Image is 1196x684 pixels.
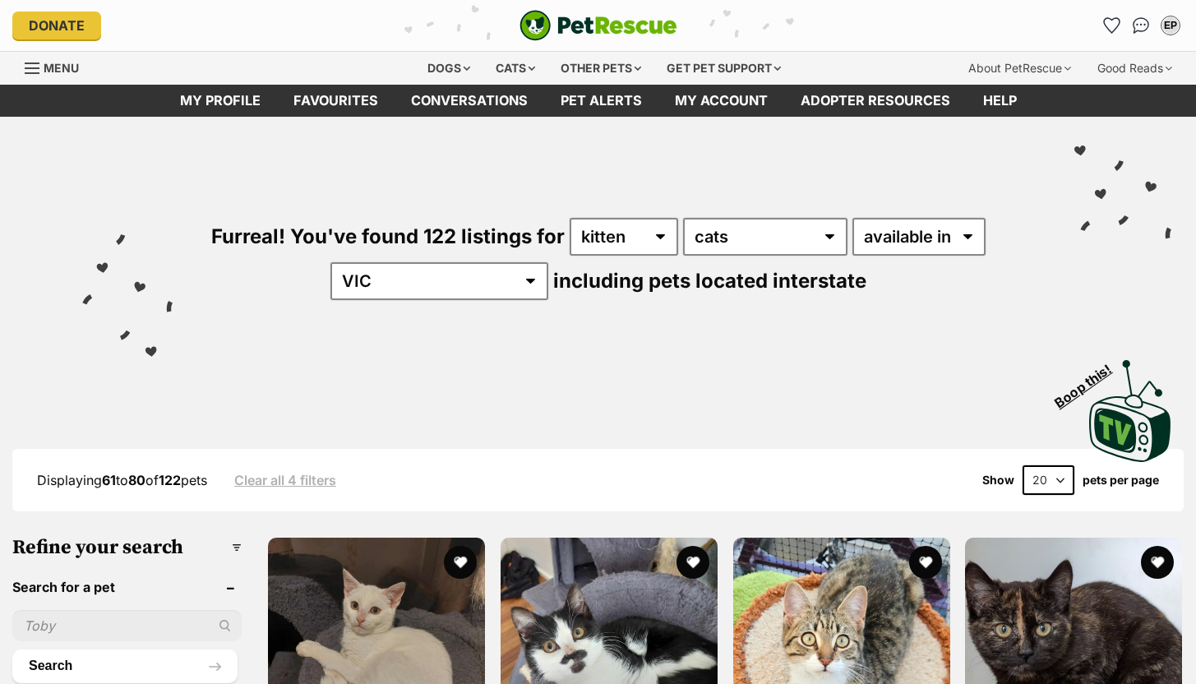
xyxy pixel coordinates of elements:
img: chat-41dd97257d64d25036548639549fe6c8038ab92f7586957e7f3b1b290dea8141.svg [1133,17,1150,34]
a: Menu [25,52,90,81]
a: Pet alerts [544,85,658,117]
a: Boop this! [1089,345,1171,465]
strong: 61 [102,472,116,488]
a: My account [658,85,784,117]
div: About PetRescue [957,52,1083,85]
button: favourite [1141,546,1174,579]
div: Dogs [416,52,482,85]
img: PetRescue TV logo [1089,360,1171,462]
a: Conversations [1128,12,1154,39]
span: including pets located interstate [553,269,866,293]
div: Good Reads [1086,52,1184,85]
button: favourite [908,546,941,579]
h3: Refine your search [12,536,242,559]
button: Search [12,649,238,682]
a: Favourites [1098,12,1124,39]
span: Show [982,474,1014,487]
ul: Account quick links [1098,12,1184,39]
div: Other pets [549,52,653,85]
a: conversations [395,85,544,117]
button: favourite [444,546,477,579]
a: Adopter resources [784,85,967,117]
strong: 80 [128,472,145,488]
span: Displaying to of pets [37,472,207,488]
a: Clear all 4 filters [234,473,336,488]
input: Toby [12,610,242,641]
a: Help [967,85,1033,117]
a: PetRescue [519,10,677,41]
div: Cats [484,52,547,85]
a: Favourites [277,85,395,117]
div: Get pet support [655,52,792,85]
label: pets per page [1083,474,1159,487]
a: Donate [12,12,101,39]
button: My account [1157,12,1184,39]
a: My profile [164,85,277,117]
strong: 122 [159,472,181,488]
button: favourite [677,546,709,579]
span: Menu [44,61,79,75]
div: EP [1162,17,1179,34]
span: Furreal! You've found 122 listings for [211,224,565,248]
img: logo-cat-932fe2b9b8326f06289b0f2fb663e598f794de774fb13d1741a6617ecf9a85b4.svg [519,10,677,41]
span: Boop this! [1052,351,1128,410]
header: Search for a pet [12,580,242,594]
